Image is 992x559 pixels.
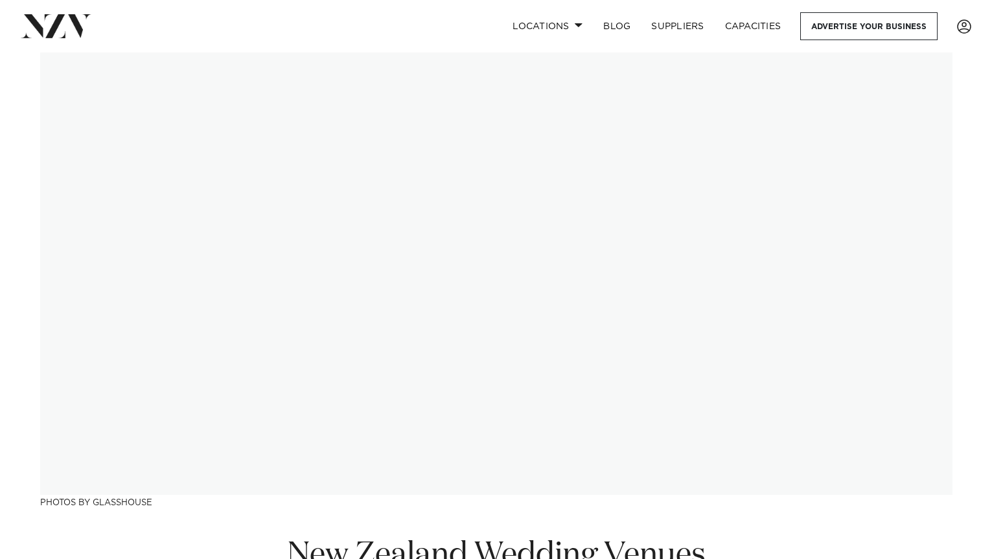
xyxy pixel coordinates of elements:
a: Advertise your business [800,12,938,40]
a: Locations [502,12,593,40]
a: Capacities [715,12,792,40]
a: BLOG [593,12,641,40]
img: nzv-logo.png [21,14,91,38]
a: SUPPLIERS [641,12,714,40]
h3: Photos by Glasshouse [40,495,952,508]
